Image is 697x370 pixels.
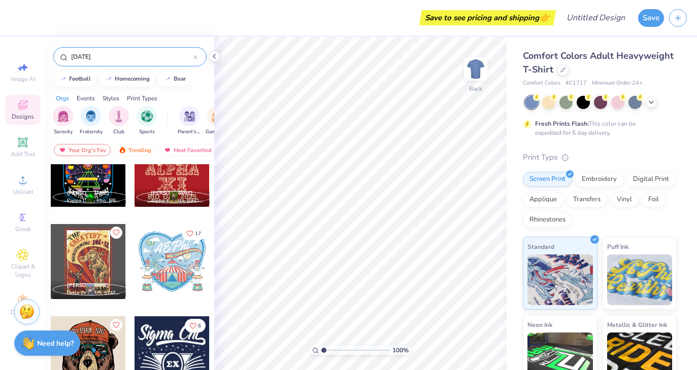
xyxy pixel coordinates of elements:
[592,79,643,88] span: Minimum Order: 24 +
[527,241,554,252] span: Standard
[575,172,623,187] div: Embroidery
[610,192,639,207] div: Vinyl
[11,308,35,316] span: Decorate
[113,110,124,122] img: Club Image
[539,11,550,23] span: 👉
[109,106,129,136] button: filter button
[80,106,103,136] div: filter for Fraternity
[69,76,91,82] div: football
[163,76,172,82] img: trend_line.gif
[103,94,119,103] div: Styles
[469,84,482,93] div: Back
[58,146,67,154] img: most_fav.gif
[607,319,667,330] span: Metallic & Glitter Ink
[151,197,206,205] span: Alpha Xi Delta, [GEOGRAPHIC_DATA]
[523,50,674,76] span: Comfort Colors Adult Heavyweight T-Shirt
[206,128,229,136] span: Game Day
[185,319,206,332] button: Like
[139,128,155,136] span: Sports
[11,150,35,158] span: Add Text
[178,128,201,136] span: Parent's Weekend
[53,106,73,136] div: filter for Sorority
[174,76,186,82] div: bear
[178,106,201,136] div: filter for Parent's Weekend
[198,323,201,328] span: 6
[137,106,157,136] button: filter button
[56,94,69,103] div: Orgs
[607,241,628,252] span: Puff Ink
[523,212,572,228] div: Rhinestones
[466,59,486,79] img: Back
[70,52,193,62] input: Try "Alpha"
[159,144,216,156] div: Most Favorited
[12,113,34,121] span: Designs
[127,94,157,103] div: Print Types
[178,106,201,136] button: filter button
[607,254,673,305] img: Puff Ink
[80,106,103,136] button: filter button
[67,197,122,205] span: Kappa Delta Rho, [PERSON_NAME][GEOGRAPHIC_DATA]
[57,110,69,122] img: Sorority Image
[642,192,666,207] div: Foil
[53,71,95,87] button: football
[109,106,129,136] div: filter for Club
[182,227,206,240] button: Like
[99,71,154,87] button: homecoming
[105,76,113,82] img: trend_line.gif
[392,346,409,355] span: 100 %
[523,152,677,163] div: Print Type
[110,319,122,331] button: Like
[566,79,587,88] span: # C1717
[114,144,156,156] div: Trending
[67,190,109,197] span: [PERSON_NAME]
[113,128,124,136] span: Club
[638,9,664,27] button: Save
[85,110,96,122] img: Fraternity Image
[137,106,157,136] div: filter for Sports
[535,119,660,137] div: This color can be expedited for 5 day delivery.
[567,192,607,207] div: Transfers
[77,94,95,103] div: Events
[422,10,553,25] div: Save to see pricing and shipping
[11,75,35,83] span: Image AI
[141,110,153,122] img: Sports Image
[67,289,122,297] span: Delta Zeta, [US_STATE][GEOGRAPHIC_DATA]
[67,282,109,289] span: [PERSON_NAME]
[5,263,41,279] span: Clipart & logos
[158,71,190,87] button: bear
[523,172,572,187] div: Screen Print
[53,106,73,136] button: filter button
[15,225,31,233] span: Greek
[184,110,195,122] img: Parent's Weekend Image
[527,319,552,330] span: Neon Ink
[558,8,633,28] input: Untitled Design
[80,128,103,136] span: Fraternity
[37,339,74,348] strong: Need help?
[110,227,122,239] button: Like
[206,106,229,136] button: filter button
[527,254,593,305] img: Standard
[212,110,223,122] img: Game Day Image
[54,144,111,156] div: Your Org's Fav
[195,231,201,236] span: 17
[535,120,589,128] strong: Fresh Prints Flash:
[523,192,563,207] div: Applique
[626,172,676,187] div: Digital Print
[118,146,126,154] img: trending.gif
[206,106,229,136] div: filter for Game Day
[59,76,67,82] img: trend_line.gif
[115,76,150,82] div: homecoming
[163,146,172,154] img: most_fav.gif
[151,190,193,197] span: [PERSON_NAME]
[13,188,33,196] span: Upload
[523,79,560,88] span: Comfort Colors
[54,128,73,136] span: Sorority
